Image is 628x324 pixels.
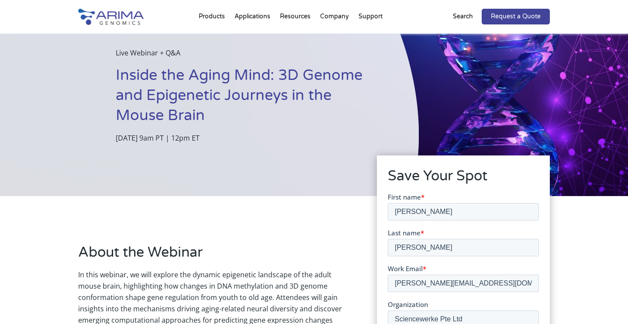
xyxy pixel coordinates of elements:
[116,65,375,132] h1: Inside the Aging Mind: 3D Genome and Epigenetic Journeys in the Mouse Brain
[116,47,375,65] p: Live Webinar + Q&A
[453,11,473,22] p: Search
[482,9,550,24] a: Request a Quote
[78,243,351,269] h2: About the Webinar
[78,9,144,25] img: Arima-Genomics-logo
[116,132,375,144] p: [DATE] 9am PT | 12pm ET
[388,166,539,193] h2: Save Your Spot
